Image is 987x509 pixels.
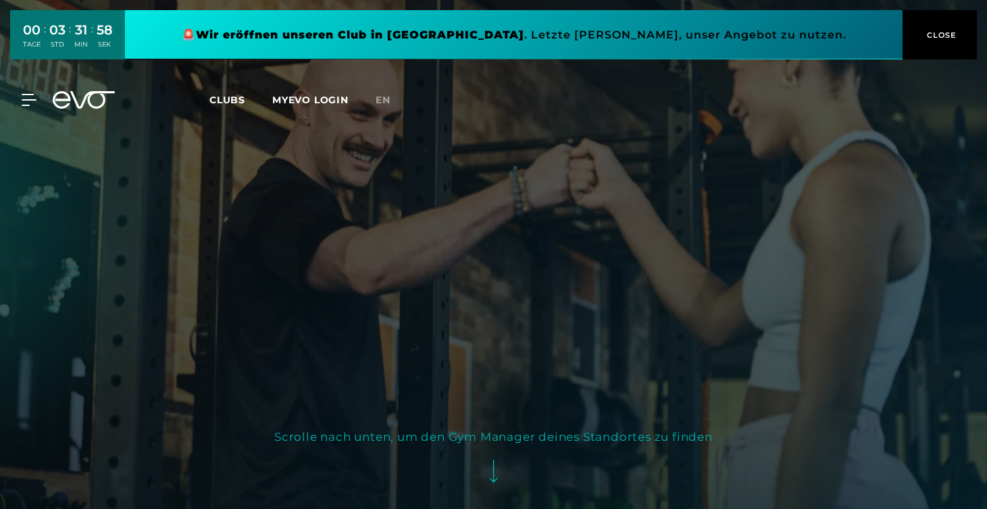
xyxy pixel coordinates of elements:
[274,426,713,495] button: Scrolle nach unten, um den Gym Manager deines Standortes zu finden
[49,20,66,40] div: 03
[272,94,349,106] a: MYEVO LOGIN
[376,94,390,106] span: en
[209,93,272,106] a: Clubs
[923,29,957,41] span: CLOSE
[44,22,46,57] div: :
[274,426,713,448] div: Scrolle nach unten, um den Gym Manager deines Standortes zu finden
[69,22,71,57] div: :
[74,40,88,49] div: MIN
[903,10,977,59] button: CLOSE
[23,20,41,40] div: 00
[209,94,245,106] span: Clubs
[376,92,407,108] a: en
[91,22,93,57] div: :
[97,20,113,40] div: 58
[97,40,113,49] div: SEK
[74,20,88,40] div: 31
[23,40,41,49] div: TAGE
[49,40,66,49] div: STD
